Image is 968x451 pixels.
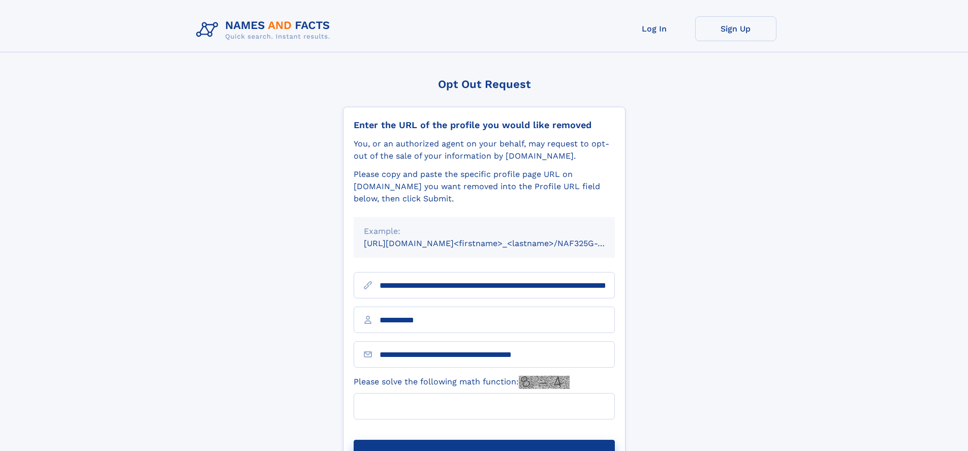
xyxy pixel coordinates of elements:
[354,138,615,162] div: You, or an authorized agent on your behalf, may request to opt-out of the sale of your informatio...
[614,16,695,41] a: Log In
[364,225,605,237] div: Example:
[364,238,634,248] small: [URL][DOMAIN_NAME]<firstname>_<lastname>/NAF325G-xxxxxxxx
[354,376,570,389] label: Please solve the following math function:
[695,16,776,41] a: Sign Up
[354,119,615,131] div: Enter the URL of the profile you would like removed
[192,16,338,44] img: Logo Names and Facts
[354,168,615,205] div: Please copy and paste the specific profile page URL on [DOMAIN_NAME] you want removed into the Pr...
[343,78,626,91] div: Opt Out Request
